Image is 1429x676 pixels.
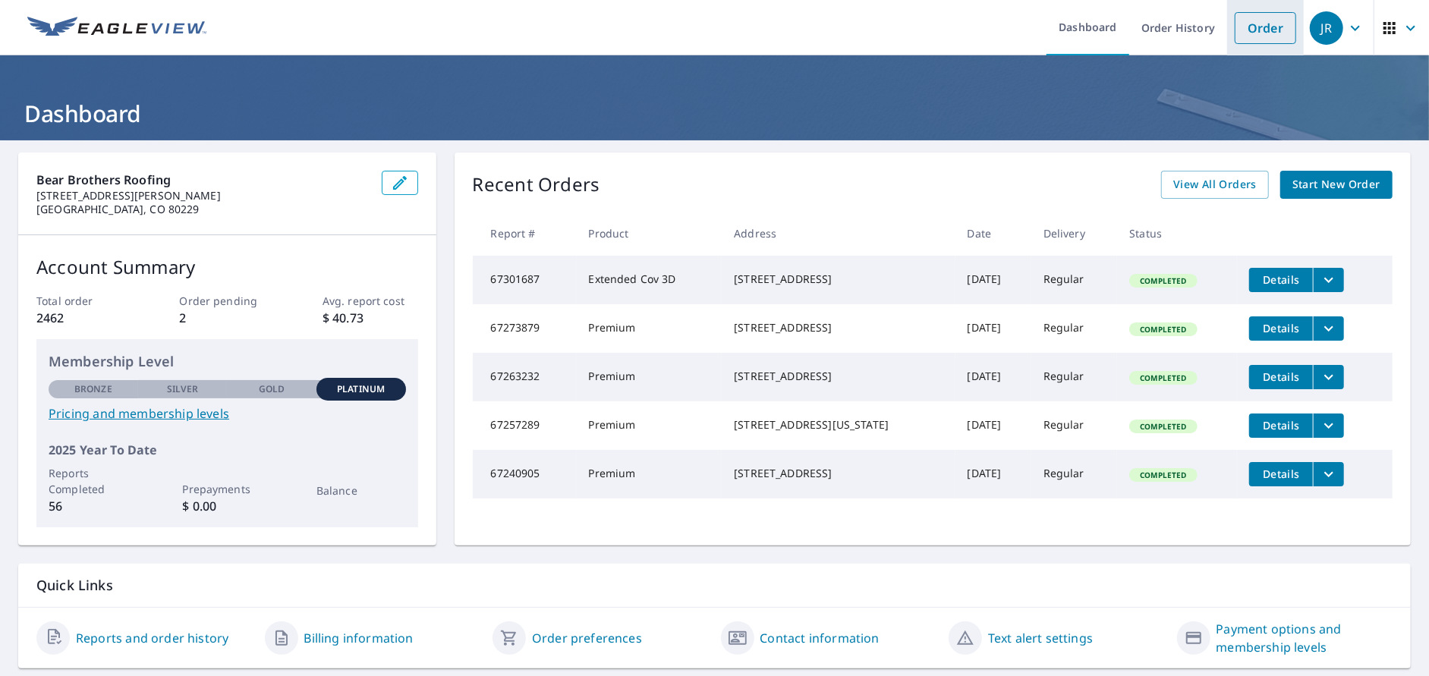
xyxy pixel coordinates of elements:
[1031,353,1118,401] td: Regular
[316,483,406,498] p: Balance
[473,304,577,353] td: 67273879
[734,417,943,432] div: [STREET_ADDRESS][US_STATE]
[1031,401,1118,450] td: Regular
[1031,450,1118,498] td: Regular
[1313,268,1344,292] button: filesDropdownBtn-67301687
[49,441,406,459] p: 2025 Year To Date
[473,353,577,401] td: 67263232
[955,256,1031,304] td: [DATE]
[1313,365,1344,389] button: filesDropdownBtn-67263232
[734,466,943,481] div: [STREET_ADDRESS]
[1131,421,1195,432] span: Completed
[577,256,722,304] td: Extended Cov 3D
[182,497,272,515] p: $ 0.00
[473,211,577,256] th: Report #
[167,382,199,396] p: Silver
[1313,316,1344,341] button: filesDropdownBtn-67273879
[577,401,722,450] td: Premium
[1161,171,1269,199] a: View All Orders
[1310,11,1343,45] div: JR
[1031,304,1118,353] td: Regular
[577,450,722,498] td: Premium
[532,629,642,647] a: Order preferences
[27,17,206,39] img: EV Logo
[323,309,418,327] p: $ 40.73
[259,382,285,396] p: Gold
[179,309,275,327] p: 2
[1249,268,1313,292] button: detailsBtn-67301687
[988,629,1093,647] a: Text alert settings
[36,576,1393,595] p: Quick Links
[1258,272,1304,287] span: Details
[955,304,1031,353] td: [DATE]
[1313,413,1344,438] button: filesDropdownBtn-67257289
[49,465,138,497] p: Reports Completed
[473,401,577,450] td: 67257289
[18,98,1411,129] h1: Dashboard
[304,629,414,647] a: Billing information
[36,309,132,327] p: 2462
[1249,413,1313,438] button: detailsBtn-67257289
[760,629,880,647] a: Contact information
[1258,369,1304,384] span: Details
[49,497,138,515] p: 56
[1131,373,1195,383] span: Completed
[1249,365,1313,389] button: detailsBtn-67263232
[36,171,370,189] p: Bear Brothers Roofing
[74,382,112,396] p: Bronze
[1217,620,1393,656] a: Payment options and membership levels
[337,382,385,396] p: Platinum
[955,450,1031,498] td: [DATE]
[1313,462,1344,486] button: filesDropdownBtn-67240905
[955,211,1031,256] th: Date
[734,369,943,384] div: [STREET_ADDRESS]
[182,481,272,497] p: Prepayments
[1249,462,1313,486] button: detailsBtn-67240905
[722,211,955,256] th: Address
[323,293,418,309] p: Avg. report cost
[955,401,1031,450] td: [DATE]
[577,353,722,401] td: Premium
[734,320,943,335] div: [STREET_ADDRESS]
[49,404,406,423] a: Pricing and membership levels
[1173,175,1257,194] span: View All Orders
[1235,12,1296,44] a: Order
[36,293,132,309] p: Total order
[49,351,406,372] p: Membership Level
[36,203,370,216] p: [GEOGRAPHIC_DATA], CO 80229
[76,629,228,647] a: Reports and order history
[1258,321,1304,335] span: Details
[179,293,275,309] p: Order pending
[955,353,1031,401] td: [DATE]
[734,272,943,287] div: [STREET_ADDRESS]
[36,253,418,281] p: Account Summary
[1258,418,1304,432] span: Details
[577,304,722,353] td: Premium
[1031,256,1118,304] td: Regular
[1031,211,1118,256] th: Delivery
[473,171,600,199] p: Recent Orders
[1280,171,1393,199] a: Start New Order
[1131,324,1195,335] span: Completed
[1131,470,1195,480] span: Completed
[1292,175,1380,194] span: Start New Order
[36,189,370,203] p: [STREET_ADDRESS][PERSON_NAME]
[1117,211,1237,256] th: Status
[1249,316,1313,341] button: detailsBtn-67273879
[577,211,722,256] th: Product
[1258,467,1304,481] span: Details
[1131,275,1195,286] span: Completed
[473,256,577,304] td: 67301687
[473,450,577,498] td: 67240905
